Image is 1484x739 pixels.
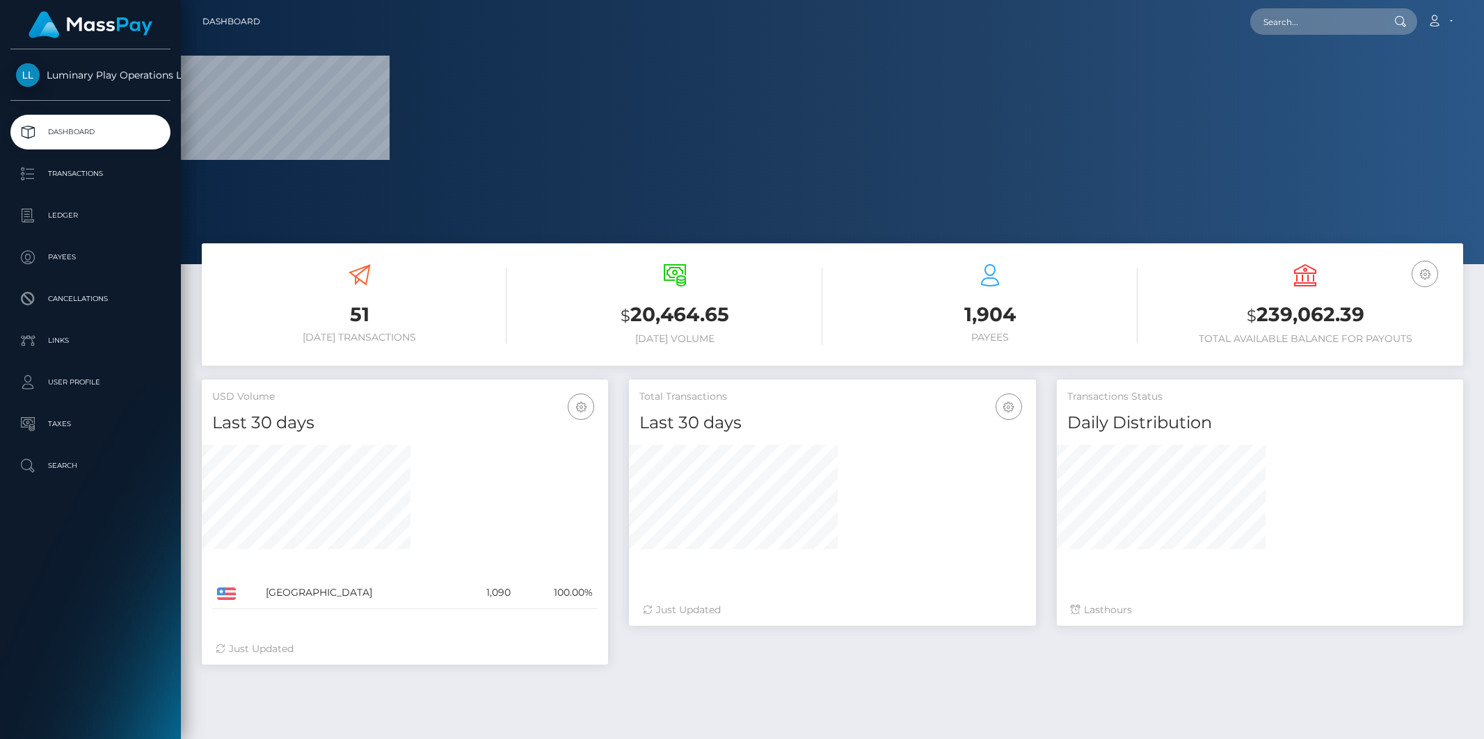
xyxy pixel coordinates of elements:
img: Luminary Play Operations Limited [16,63,40,87]
p: Cancellations [16,289,165,309]
p: Payees [16,247,165,268]
span: Luminary Play Operations Limited [10,69,170,81]
small: $ [621,306,630,325]
img: MassPay Logo [29,11,152,38]
h6: [DATE] Volume [527,333,822,345]
img: US.png [217,587,236,600]
td: 100.00% [516,577,598,609]
a: Dashboard [10,115,170,149]
a: Search [10,448,170,483]
a: Cancellations [10,282,170,316]
h5: Transactions Status [1067,390,1453,404]
input: Search... [1250,8,1381,35]
h6: [DATE] Transactions [212,332,506,343]
h6: Total Available Balance for Payouts [1158,333,1453,345]
a: Payees [10,240,170,275]
a: Transactions [10,156,170,191]
div: Last hours [1071,603,1449,617]
p: Transactions [16,163,165,184]
h5: Total Transactions [639,390,1025,404]
p: Dashboard [16,122,165,143]
h5: USD Volume [212,390,598,404]
h4: Last 30 days [639,411,1025,435]
p: Ledger [16,205,165,226]
a: Taxes [10,407,170,441]
p: User Profile [16,372,165,393]
a: Dashboard [202,7,260,36]
p: Search [16,455,165,476]
p: Taxes [16,414,165,435]
p: Links [16,330,165,351]
td: [GEOGRAPHIC_DATA] [261,577,458,609]
a: User Profile [10,365,170,400]
h3: 51 [212,301,506,328]
h4: Daily Distribution [1067,411,1453,435]
h3: 239,062.39 [1158,301,1453,330]
h3: 20,464.65 [527,301,822,330]
h3: 1,904 [843,301,1138,328]
a: Ledger [10,198,170,233]
small: $ [1247,306,1256,325]
h4: Last 30 days [212,411,598,435]
td: 1,090 [458,577,516,609]
div: Just Updated [643,603,1021,617]
div: Just Updated [216,642,594,656]
h6: Payees [843,332,1138,343]
a: Links [10,323,170,358]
